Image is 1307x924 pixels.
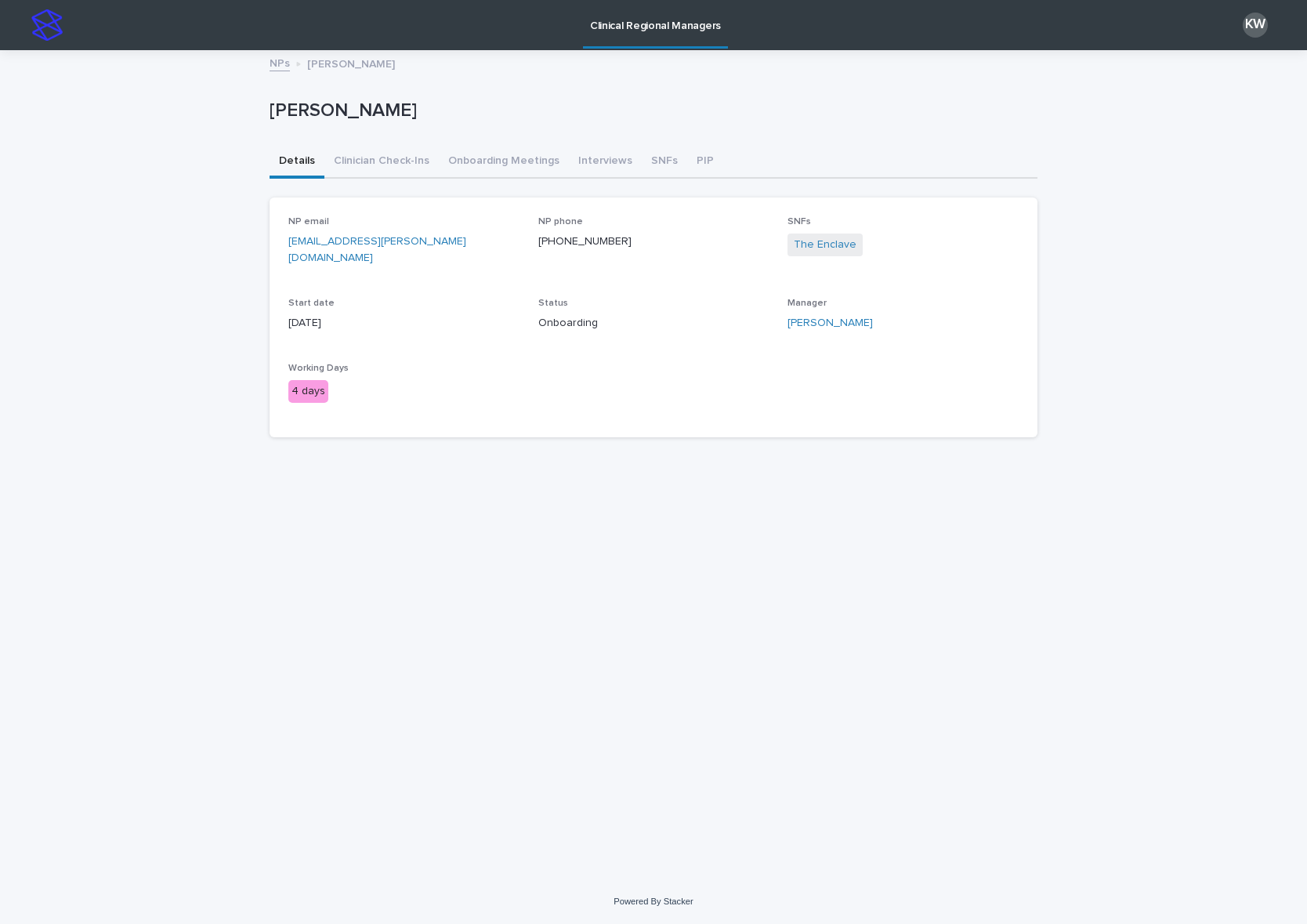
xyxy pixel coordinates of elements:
p: [PERSON_NAME] [307,54,395,71]
p: Onboarding [538,315,769,332]
button: Interviews [569,146,642,179]
button: Details [270,146,324,179]
a: NPs [270,53,290,71]
button: Clinician Check-Ins [324,146,439,179]
a: The Enclave [794,237,856,253]
span: NP phone [538,217,583,226]
p: [DATE] [288,315,520,332]
span: Status [538,299,568,308]
span: Working Days [288,364,349,373]
div: 4 days [288,380,328,403]
button: PIP [687,146,723,179]
span: SNFs [787,217,811,226]
div: KW [1243,13,1268,38]
a: Powered By Stacker [614,897,693,906]
a: [EMAIL_ADDRESS][PERSON_NAME][DOMAIN_NAME] [288,236,466,263]
button: SNFs [642,146,687,179]
span: Manager [787,299,827,308]
p: [PERSON_NAME] [270,100,1031,122]
a: [PERSON_NAME] [787,315,873,332]
button: Onboarding Meetings [439,146,569,179]
img: stacker-logo-s-only.png [31,9,63,41]
a: [PHONE_NUMBER] [538,236,632,247]
span: Start date [288,299,335,308]
span: NP email [288,217,329,226]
